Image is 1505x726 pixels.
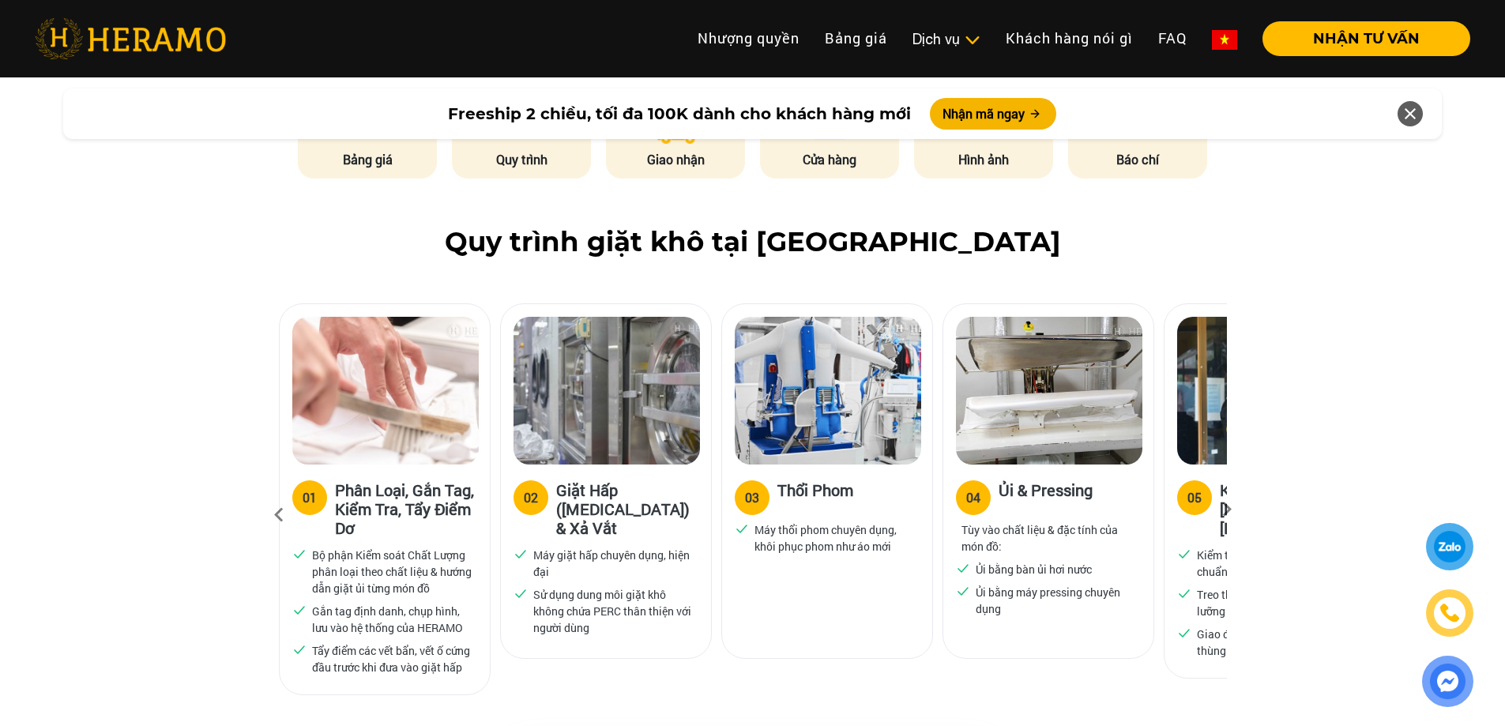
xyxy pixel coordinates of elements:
p: Quy trình [452,150,591,169]
img: heramo-quy-trinh-giat-hap-tieu-chuan-buoc-5 [1177,317,1364,465]
p: Sử dụng dung môi giặt khô không chứa PERC thân thiện với người dùng [533,586,693,636]
p: Treo thẳng thớm, đóng gói kỹ lưỡng [1197,586,1356,619]
div: 02 [524,488,538,507]
img: checked.svg [292,603,307,617]
div: 04 [966,488,980,507]
img: checked.svg [1177,547,1191,561]
img: heramo-quy-trinh-giat-hap-tieu-chuan-buoc-2 [514,317,700,465]
div: 03 [745,488,759,507]
h3: Thổi Phom [777,480,853,512]
img: checked.svg [956,561,970,575]
p: Báo chí [1068,150,1207,169]
div: 05 [1187,488,1202,507]
img: checked.svg [292,642,307,656]
p: Tùy vào chất liệu & đặc tính của món đồ: [961,521,1135,555]
h2: Quy trình giặt khô tại [GEOGRAPHIC_DATA] [35,226,1470,258]
p: Bộ phận Kiểm soát Chất Lượng phân loại theo chất liệu & hướng dẫn giặt ủi từng món đồ [312,547,472,596]
p: Cửa hàng [760,150,899,169]
div: Dịch vụ [912,28,980,50]
img: vn-flag.png [1212,30,1237,50]
img: heramo-quy-trinh-giat-hap-tieu-chuan-buoc-3 [735,317,921,465]
img: checked.svg [1177,626,1191,640]
img: phone-icon [1438,601,1461,625]
img: checked.svg [514,547,528,561]
p: Tẩy điểm các vết bẩn, vết ố cứng đầu trước khi đưa vào giặt hấp [312,642,472,675]
a: Khách hàng nói gì [993,21,1146,55]
img: subToggleIcon [964,32,980,48]
p: Hình ảnh [914,150,1053,169]
a: Bảng giá [812,21,900,55]
span: Freeship 2 chiều, tối đa 100K dành cho khách hàng mới [448,102,911,126]
button: Nhận mã ngay [930,98,1056,130]
p: Giao nhận [606,150,745,169]
p: Máy thổi phom chuyên dụng, khôi phục phom như áo mới [754,521,914,555]
img: checked.svg [292,547,307,561]
button: NHẬN TƯ VẤN [1262,21,1470,56]
img: checked.svg [514,586,528,600]
img: heramo-quy-trinh-giat-hap-tieu-chuan-buoc-1 [292,317,479,465]
a: phone-icon [1428,591,1472,635]
a: Nhượng quyền [685,21,812,55]
p: Máy giặt hấp chuyên dụng, hiện đại [533,547,693,580]
img: heramo-quy-trinh-giat-hap-tieu-chuan-buoc-4 [956,317,1142,465]
a: NHẬN TƯ VẤN [1250,32,1470,46]
h3: Giặt Hấp ([MEDICAL_DATA]) & Xả Vắt [556,480,698,537]
p: Kiểm tra chất lượng xử lý đạt chuẩn [1197,547,1356,580]
img: checked.svg [1177,586,1191,600]
img: checked.svg [956,584,970,598]
img: checked.svg [735,521,749,536]
p: Giao đến khách hàng bằng thùng chữ U để giữ phom đồ [1197,626,1356,659]
p: Gắn tag định danh, chụp hình, lưu vào hệ thống của HERAMO [312,603,472,636]
h3: Phân Loại, Gắn Tag, Kiểm Tra, Tẩy Điểm Dơ [335,480,477,537]
h3: Kiểm Tra Chất [PERSON_NAME] & [PERSON_NAME] [1220,480,1362,537]
p: Ủi bằng máy pressing chuyên dụng [976,584,1135,617]
h3: Ủi & Pressing [999,480,1093,512]
a: FAQ [1146,21,1199,55]
img: heramo-logo.png [35,18,226,59]
div: 01 [303,488,317,507]
p: Ủi bằng bàn ủi hơi nước [976,561,1092,577]
p: Bảng giá [298,150,437,169]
